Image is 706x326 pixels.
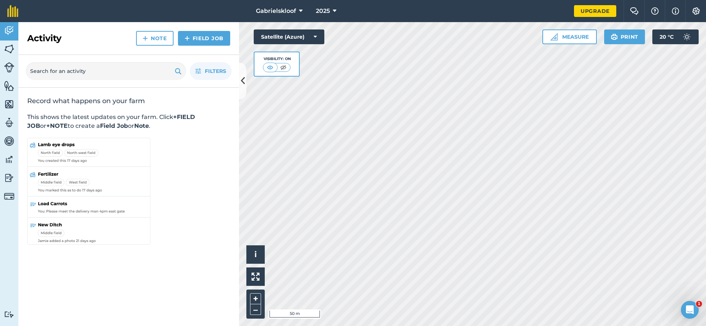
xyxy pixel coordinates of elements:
img: svg+xml;base64,PHN2ZyB4bWxucz0iaHR0cDovL3d3dy53My5vcmcvMjAwMC9zdmciIHdpZHRoPSIxOSIgaGVpZ2h0PSIyNC... [611,32,618,41]
a: Note [136,31,174,46]
button: 20 °C [652,29,699,44]
img: svg+xml;base64,PHN2ZyB4bWxucz0iaHR0cDovL3d3dy53My5vcmcvMjAwMC9zdmciIHdpZHRoPSIxNCIgaGVpZ2h0PSIyNC... [143,34,148,43]
button: – [250,304,261,315]
img: svg+xml;base64,PHN2ZyB4bWxucz0iaHR0cDovL3d3dy53My5vcmcvMjAwMC9zdmciIHdpZHRoPSI1MCIgaGVpZ2h0PSI0MC... [279,64,288,71]
img: svg+xml;base64,PD94bWwgdmVyc2lvbj0iMS4wIiBlbmNvZGluZz0idXRmLTgiPz4KPCEtLSBHZW5lcmF0b3I6IEFkb2JlIE... [4,191,14,201]
img: Two speech bubbles overlapping with the left bubble in the forefront [630,7,639,15]
span: i [254,250,257,259]
span: 2025 [316,7,330,15]
button: Measure [542,29,597,44]
strong: +NOTE [46,122,68,129]
img: svg+xml;base64,PHN2ZyB4bWxucz0iaHR0cDovL3d3dy53My5vcmcvMjAwMC9zdmciIHdpZHRoPSIxNCIgaGVpZ2h0PSIyNC... [185,34,190,43]
div: Visibility: On [263,56,291,62]
button: Print [604,29,645,44]
img: svg+xml;base64,PHN2ZyB4bWxucz0iaHR0cDovL3d3dy53My5vcmcvMjAwMC9zdmciIHdpZHRoPSI1NiIgaGVpZ2h0PSI2MC... [4,43,14,55]
input: Search for an activity [26,62,186,80]
a: Upgrade [574,5,616,17]
img: Ruler icon [550,33,558,41]
img: svg+xml;base64,PHN2ZyB4bWxucz0iaHR0cDovL3d3dy53My5vcmcvMjAwMC9zdmciIHdpZHRoPSI1NiIgaGVpZ2h0PSI2MC... [4,80,14,91]
img: svg+xml;base64,PD94bWwgdmVyc2lvbj0iMS4wIiBlbmNvZGluZz0idXRmLTgiPz4KPCEtLSBHZW5lcmF0b3I6IEFkb2JlIE... [4,172,14,183]
strong: Note [134,122,149,129]
img: svg+xml;base64,PD94bWwgdmVyc2lvbj0iMS4wIiBlbmNvZGluZz0idXRmLTgiPz4KPCEtLSBHZW5lcmF0b3I6IEFkb2JlIE... [4,25,14,36]
img: svg+xml;base64,PHN2ZyB4bWxucz0iaHR0cDovL3d3dy53My5vcmcvMjAwMC9zdmciIHdpZHRoPSI1NiIgaGVpZ2h0PSI2MC... [4,99,14,110]
p: This shows the latest updates on your farm. Click or to create a or . [27,113,230,130]
button: Satellite (Azure) [254,29,324,44]
img: svg+xml;base64,PD94bWwgdmVyc2lvbj0iMS4wIiBlbmNvZGluZz0idXRmLTgiPz4KPCEtLSBHZW5lcmF0b3I6IEFkb2JlIE... [4,154,14,165]
h2: Activity [27,32,61,44]
img: A cog icon [692,7,700,15]
span: 1 [696,301,702,307]
img: svg+xml;base64,PHN2ZyB4bWxucz0iaHR0cDovL3d3dy53My5vcmcvMjAwMC9zdmciIHdpZHRoPSIxOSIgaGVpZ2h0PSIyNC... [175,67,182,76]
img: svg+xml;base64,PD94bWwgdmVyc2lvbj0iMS4wIiBlbmNvZGluZz0idXRmLTgiPz4KPCEtLSBHZW5lcmF0b3I6IEFkb2JlIE... [4,136,14,147]
img: svg+xml;base64,PD94bWwgdmVyc2lvbj0iMS4wIiBlbmNvZGluZz0idXRmLTgiPz4KPCEtLSBHZW5lcmF0b3I6IEFkb2JlIE... [4,62,14,73]
strong: Field Job [100,122,128,129]
img: svg+xml;base64,PD94bWwgdmVyc2lvbj0iMS4wIiBlbmNvZGluZz0idXRmLTgiPz4KPCEtLSBHZW5lcmF0b3I6IEFkb2JlIE... [4,311,14,318]
h2: Record what happens on your farm [27,97,230,105]
button: i [246,245,265,264]
span: Filters [205,67,226,75]
img: fieldmargin Logo [7,5,18,17]
span: Gabrielskloof [256,7,296,15]
img: A question mark icon [650,7,659,15]
iframe: Intercom live chat [681,301,699,319]
button: + [250,293,261,304]
img: svg+xml;base64,PHN2ZyB4bWxucz0iaHR0cDovL3d3dy53My5vcmcvMjAwMC9zdmciIHdpZHRoPSI1MCIgaGVpZ2h0PSI0MC... [265,64,275,71]
span: 20 ° C [660,29,674,44]
button: Filters [190,62,232,80]
img: svg+xml;base64,PHN2ZyB4bWxucz0iaHR0cDovL3d3dy53My5vcmcvMjAwMC9zdmciIHdpZHRoPSIxNyIgaGVpZ2h0PSIxNy... [672,7,679,15]
a: Field Job [178,31,230,46]
img: svg+xml;base64,PD94bWwgdmVyc2lvbj0iMS4wIiBlbmNvZGluZz0idXRmLTgiPz4KPCEtLSBHZW5lcmF0b3I6IEFkb2JlIE... [680,29,694,44]
img: svg+xml;base64,PD94bWwgdmVyc2lvbj0iMS4wIiBlbmNvZGluZz0idXRmLTgiPz4KPCEtLSBHZW5lcmF0b3I6IEFkb2JlIE... [4,117,14,128]
img: Four arrows, one pointing top left, one top right, one bottom right and the last bottom left [252,273,260,281]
